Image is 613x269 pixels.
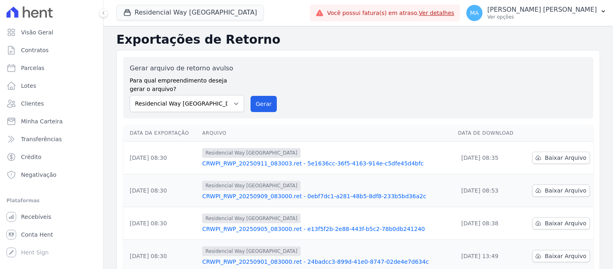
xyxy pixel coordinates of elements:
a: Negativação [3,167,100,183]
label: Para qual empreendimento deseja gerar o arquivo? [130,73,244,93]
a: CRWPI_RWP_20250901_083000.ret - 24badcc3-899d-41e0-8747-02de4e7d634c [202,258,451,266]
span: Visão Geral [21,28,53,36]
a: Conta Hent [3,227,100,243]
a: Baixar Arquivo [532,152,590,164]
span: Residencial Way [GEOGRAPHIC_DATA] [202,214,300,223]
a: Minha Carteira [3,113,100,129]
a: Lotes [3,78,100,94]
span: Crédito [21,153,42,161]
button: Gerar [251,96,277,112]
button: Residencial Way [GEOGRAPHIC_DATA] [116,5,264,20]
a: CRWPI_RWP_20250909_083000.ret - 0ebf7dc1-a281-48b5-8df8-233b5bd36a2c [202,192,451,200]
a: Baixar Arquivo [532,184,590,197]
td: [DATE] 08:38 [455,207,522,240]
a: Ver detalhes [419,10,455,16]
h2: Exportações de Retorno [116,32,600,47]
a: Parcelas [3,60,100,76]
span: Baixar Arquivo [545,154,586,162]
a: Transferências [3,131,100,147]
span: Negativação [21,171,57,179]
a: Visão Geral [3,24,100,40]
a: Recebíveis [3,209,100,225]
th: Arquivo [199,125,455,142]
iframe: Intercom live chat [8,241,27,261]
span: Parcelas [21,64,44,72]
span: MA [470,10,479,16]
a: Clientes [3,95,100,112]
th: Data de Download [455,125,522,142]
span: Residencial Way [GEOGRAPHIC_DATA] [202,148,300,158]
a: Crédito [3,149,100,165]
a: CRWPI_RWP_20250905_083000.ret - e13f5f2b-2e88-443f-b5c2-78b0db241240 [202,225,451,233]
a: Baixar Arquivo [532,250,590,262]
span: Contratos [21,46,48,54]
span: Residencial Way [GEOGRAPHIC_DATA] [202,246,300,256]
span: Recebíveis [21,213,51,221]
span: Lotes [21,82,36,90]
span: Clientes [21,100,44,108]
td: [DATE] 08:53 [455,174,522,207]
p: Ver opções [487,14,597,20]
th: Data da Exportação [123,125,199,142]
button: MA [PERSON_NAME] [PERSON_NAME] Ver opções [460,2,613,24]
td: [DATE] 08:30 [123,174,199,207]
span: Transferências [21,135,62,143]
td: [DATE] 08:30 [123,207,199,240]
span: Minha Carteira [21,117,63,125]
p: [PERSON_NAME] [PERSON_NAME] [487,6,597,14]
span: Você possui fatura(s) em atraso. [327,9,454,17]
label: Gerar arquivo de retorno avulso [130,64,244,73]
span: Residencial Way [GEOGRAPHIC_DATA] [202,181,300,191]
td: [DATE] 08:35 [455,142,522,174]
a: Contratos [3,42,100,58]
a: CRWPI_RWP_20250911_083003.ret - 5e1636cc-36f5-4163-914e-c5dfe45d4bfc [202,159,451,167]
span: Baixar Arquivo [545,219,586,227]
span: Baixar Arquivo [545,252,586,260]
span: Baixar Arquivo [545,186,586,195]
div: Plataformas [6,196,97,205]
td: [DATE] 08:30 [123,142,199,174]
a: Baixar Arquivo [532,217,590,229]
span: Conta Hent [21,231,53,239]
